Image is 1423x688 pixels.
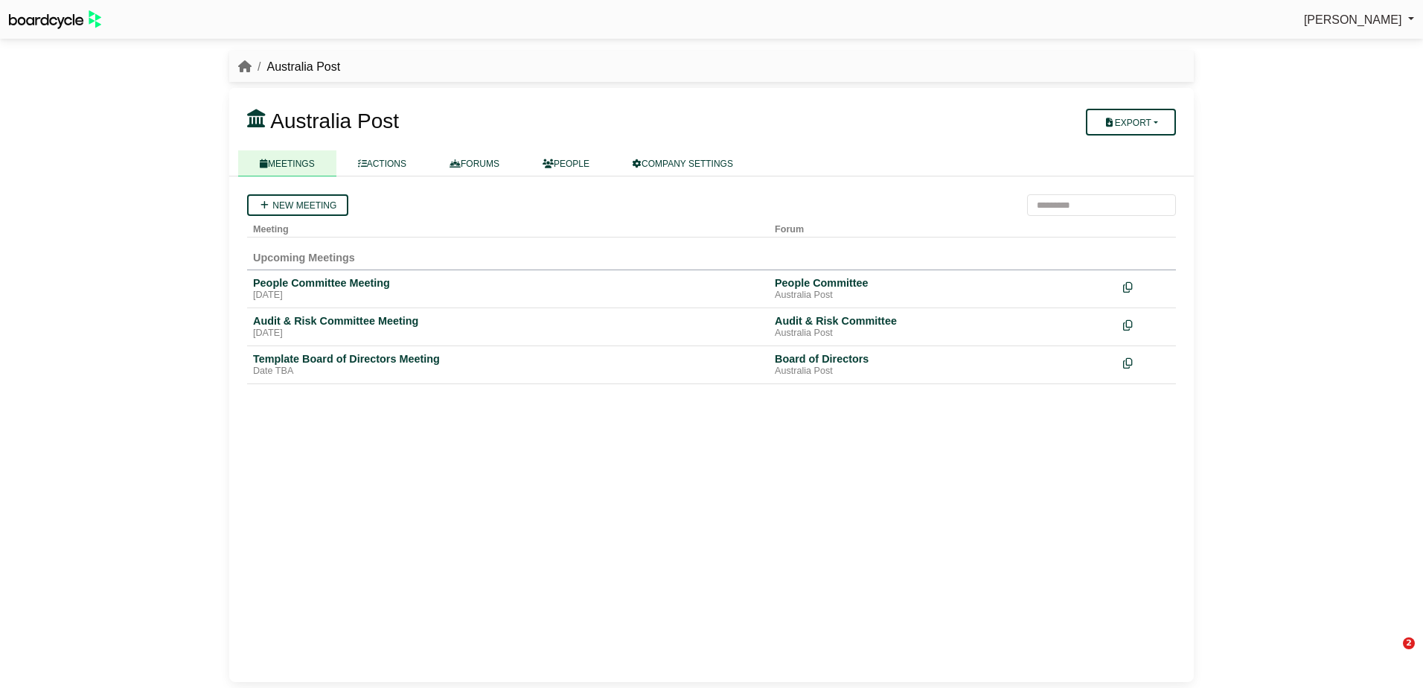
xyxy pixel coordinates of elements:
span: [PERSON_NAME] [1304,13,1402,26]
div: People Committee Meeting [253,276,763,290]
a: PEOPLE [521,150,611,176]
a: People Committee Meeting [DATE] [253,276,763,302]
div: [DATE] [253,328,763,340]
a: ACTIONS [336,150,428,176]
a: FORUMS [428,150,521,176]
a: Audit & Risk Committee Meeting [DATE] [253,314,763,340]
button: Export [1086,109,1176,136]
li: Australia Post [252,57,340,77]
a: Audit & Risk Committee Australia Post [775,314,1111,340]
span: 2 [1403,637,1415,649]
div: Australia Post [775,328,1111,340]
a: COMPANY SETTINGS [611,150,755,176]
a: MEETINGS [238,150,336,176]
div: Audit & Risk Committee [775,314,1111,328]
div: Make a copy [1123,314,1170,334]
div: Board of Directors [775,352,1111,366]
img: BoardcycleBlackGreen-aaafeed430059cb809a45853b8cf6d952af9d84e6e89e1f1685b34bfd5cb7d64.svg [9,10,101,29]
span: Australia Post [270,109,399,133]
th: Meeting [247,216,769,238]
a: People Committee Australia Post [775,276,1111,302]
a: New meeting [247,194,348,216]
div: [DATE] [253,290,763,302]
th: Forum [769,216,1117,238]
span: Upcoming Meetings [253,252,355,264]
div: Australia Post [775,290,1111,302]
div: Template Board of Directors Meeting [253,352,763,366]
iframe: Intercom live chat [1372,637,1408,673]
a: Template Board of Directors Meeting Date TBA [253,352,763,378]
div: Australia Post [775,366,1111,378]
div: People Committee [775,276,1111,290]
div: Make a copy [1123,352,1170,372]
div: Date TBA [253,366,763,378]
nav: breadcrumb [238,57,340,77]
a: Board of Directors Australia Post [775,352,1111,378]
a: [PERSON_NAME] [1304,10,1414,30]
div: Audit & Risk Committee Meeting [253,314,763,328]
div: Make a copy [1123,276,1170,296]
